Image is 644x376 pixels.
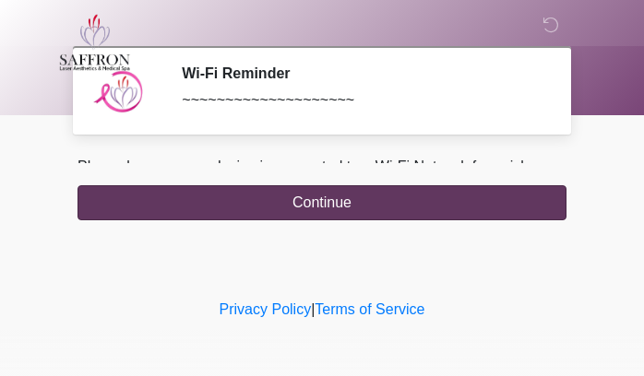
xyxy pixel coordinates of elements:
a: | [311,301,315,317]
img: Saffron Laser Aesthetics and Medical Spa Logo [59,14,131,71]
img: Agent Avatar [91,65,147,120]
a: Terms of Service [315,301,424,317]
p: Please be sure your device is connected to a Wi-Fi Network for quicker service. [78,156,566,200]
a: Privacy Policy [220,301,312,317]
div: ~~~~~~~~~~~~~~~~~~~~ [182,89,539,112]
button: Continue [78,185,566,220]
